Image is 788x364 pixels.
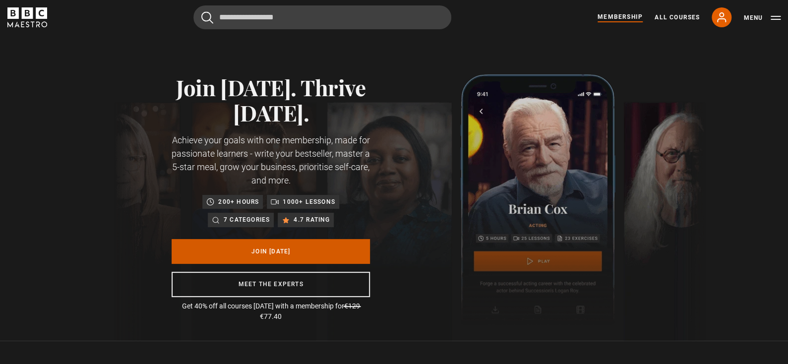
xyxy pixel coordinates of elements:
[218,197,259,207] p: 200+ hours
[172,74,370,125] h1: Join [DATE]. Thrive [DATE].
[172,301,370,322] p: Get 40% off all courses [DATE] with a membership for
[294,215,330,225] p: 4.7 rating
[224,215,270,225] p: 7 categories
[172,239,370,264] a: Join [DATE]
[743,13,781,23] button: Toggle navigation
[172,133,370,187] p: Achieve your goals with one membership, made for passionate learners - write your bestseller, mas...
[201,11,213,24] button: Submit the search query
[260,312,282,320] span: €77.40
[283,197,335,207] p: 1000+ lessons
[7,7,47,27] svg: BBC Maestro
[193,5,451,29] input: Search
[172,272,370,297] a: Meet the experts
[655,13,700,22] a: All Courses
[344,302,360,310] span: €129
[598,12,643,22] a: Membership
